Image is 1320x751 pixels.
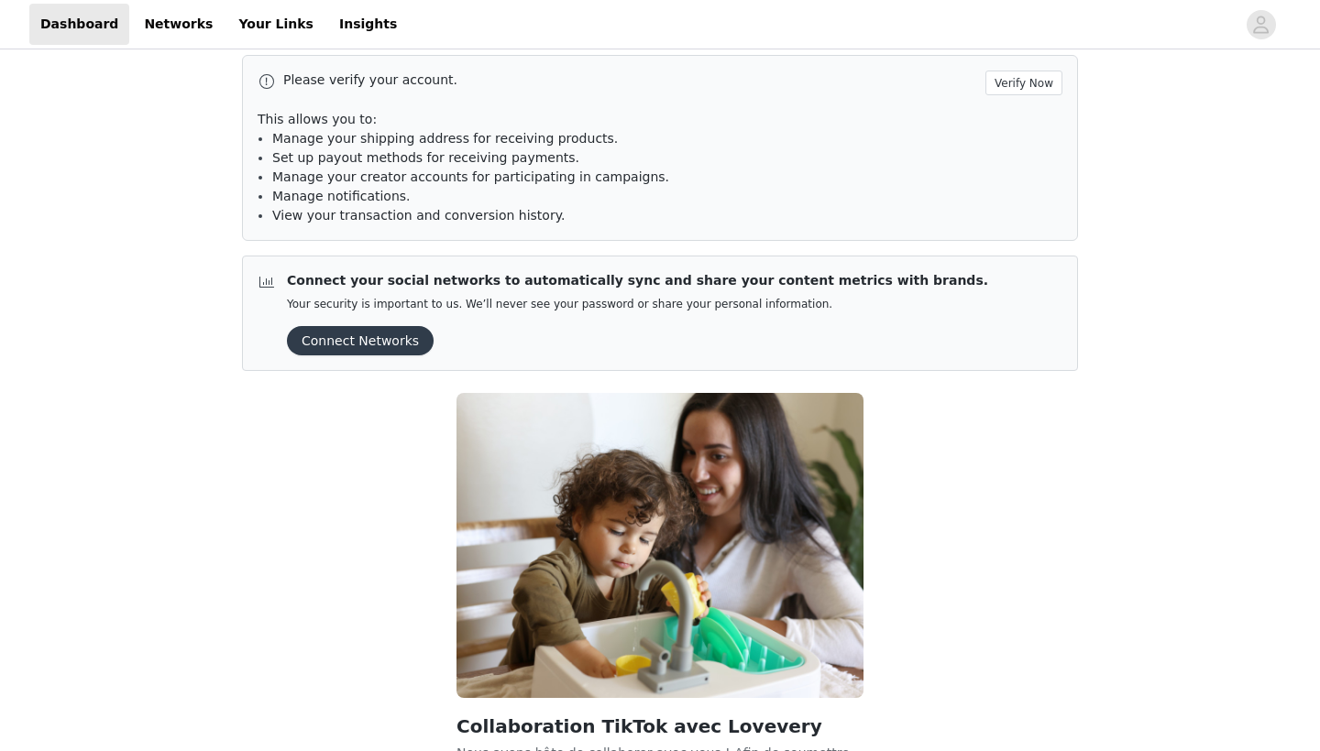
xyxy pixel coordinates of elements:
img: Lovevery Europe [456,393,863,698]
a: Networks [133,4,224,45]
span: Set up payout methods for receiving payments. [272,150,579,165]
button: Connect Networks [287,326,434,355]
span: Manage notifications. [272,189,411,203]
button: Verify Now [985,71,1062,95]
span: View your transaction and conversion history. [272,208,565,223]
p: Connect your social networks to automatically sync and share your content metrics with brands. [287,271,988,290]
a: Your Links [227,4,324,45]
a: Insights [328,4,408,45]
p: Your security is important to us. We’ll never see your password or share your personal information. [287,298,988,311]
span: Manage your creator accounts for participating in campaigns. [272,169,669,184]
p: Please verify your account. [283,71,978,90]
p: This allows you to: [258,110,1062,129]
div: avatar [1252,10,1270,39]
span: Manage your shipping address for receiving products. [272,131,618,146]
a: Dashboard [29,4,129,45]
h2: Collaboration TikTok avec Lovevery [456,713,863,740]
